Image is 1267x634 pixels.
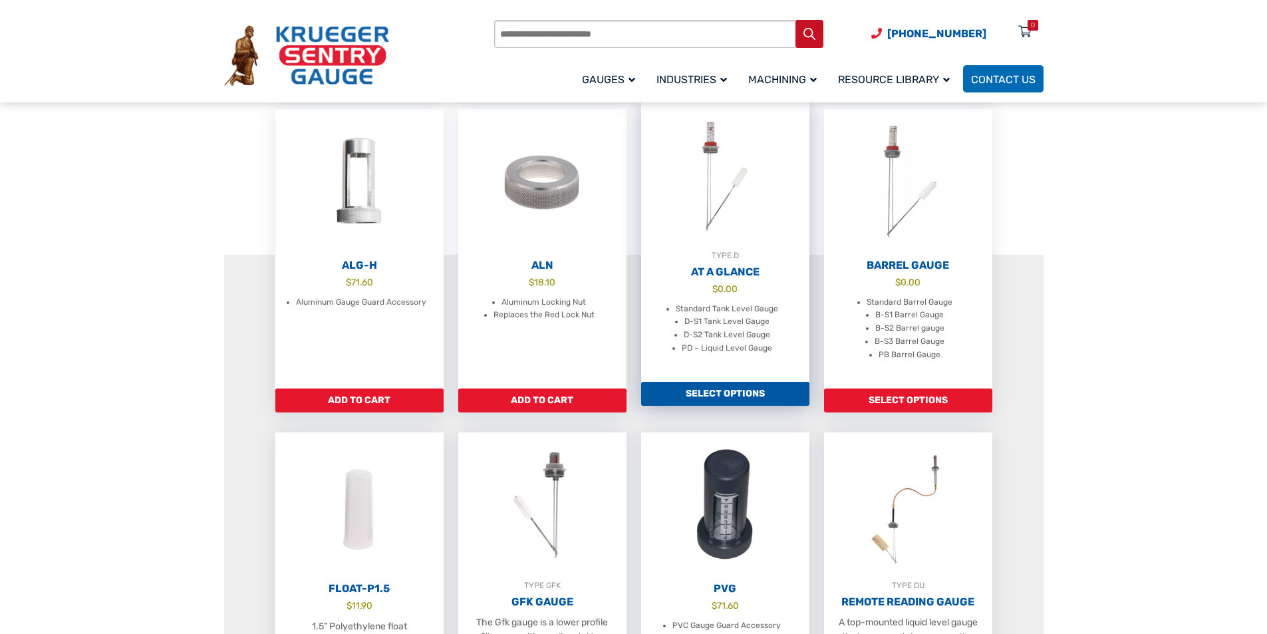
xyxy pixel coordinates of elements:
[656,73,727,86] span: Industries
[895,277,920,287] bdi: 0.00
[684,329,770,342] li: D-S2 Tank Level Gauge
[648,63,740,94] a: Industries
[682,342,772,355] li: PD – Liquid Level Gauge
[529,277,555,287] bdi: 18.10
[275,432,444,579] img: Float-P1.5
[830,63,963,94] a: Resource Library
[275,259,444,272] h2: ALG-H
[838,73,950,86] span: Resource Library
[879,349,940,362] li: PB Barrel Gauge
[458,109,627,255] img: ALN
[458,259,627,272] h2: ALN
[871,25,986,42] a: Phone Number (920) 434-8860
[458,595,627,609] h2: GFK Gauge
[641,102,809,249] img: At A Glance
[887,27,986,40] span: [PHONE_NUMBER]
[1031,20,1035,31] div: 0
[346,277,373,287] bdi: 71.60
[458,432,627,579] img: GFK Gauge
[641,382,809,406] a: Add to cart: “At A Glance”
[501,296,586,309] li: Aluminum Locking Nut
[740,63,830,94] a: Machining
[824,595,992,609] h2: Remote Reading Gauge
[641,249,809,262] div: TYPE D
[296,296,426,309] li: Aluminum Gauge Guard Accessory
[824,579,992,592] div: TYPE DU
[895,277,901,287] span: $
[346,277,351,287] span: $
[875,322,944,335] li: B-S2 Barrel gauge
[275,109,444,255] img: ALG-OF
[347,600,372,611] bdi: 11.90
[712,283,738,294] bdi: 0.00
[641,102,809,382] a: TYPE DAt A Glance $0.00 Standard Tank Level Gauge D-S1 Tank Level Gauge D-S2 Tank Level Gauge PD ...
[224,25,389,86] img: Krueger Sentry Gauge
[824,432,992,579] img: Remote Reading Gauge
[824,109,992,389] a: Barrel Gauge $0.00 Standard Barrel Gauge B-S1 Barrel Gauge B-S2 Barrel gauge B-S3 Barrel Gauge PB...
[748,73,817,86] span: Machining
[971,73,1036,86] span: Contact Us
[458,389,627,412] a: Add to cart: “ALN”
[641,265,809,279] h2: At A Glance
[529,277,534,287] span: $
[641,582,809,595] h2: PVG
[684,315,770,329] li: D-S1 Tank Level Gauge
[672,619,781,633] li: PVC Gauge Guard Accessory
[275,389,444,412] a: Add to cart: “ALG-H”
[347,600,352,611] span: $
[493,309,595,322] li: Replaces the Red Lock Nut
[582,73,635,86] span: Gauges
[676,303,778,316] li: Standard Tank Level Gauge
[963,65,1044,92] a: Contact Us
[458,579,627,592] div: TYPE GFK
[875,309,944,322] li: B-S1 Barrel Gauge
[875,335,944,349] li: B-S3 Barrel Gauge
[867,296,952,309] li: Standard Barrel Gauge
[275,582,444,595] h2: Float-P1.5
[574,63,648,94] a: Gauges
[824,109,992,255] img: Barrel Gauge
[712,283,718,294] span: $
[458,109,627,389] a: ALN $18.10 Aluminum Locking Nut Replaces the Red Lock Nut
[712,600,717,611] span: $
[641,432,809,579] img: PVG
[824,389,992,412] a: Add to cart: “Barrel Gauge”
[824,259,992,272] h2: Barrel Gauge
[712,600,739,611] bdi: 71.60
[275,109,444,389] a: ALG-H $71.60 Aluminum Gauge Guard Accessory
